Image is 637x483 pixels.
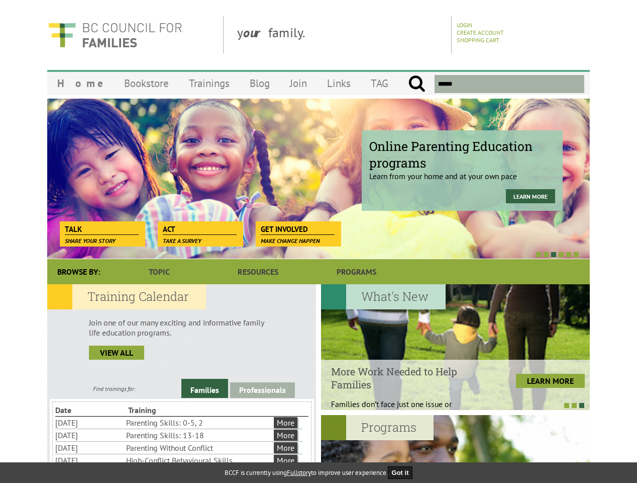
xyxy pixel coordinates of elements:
[274,430,297,441] a: More
[114,71,179,95] a: Bookstore
[89,317,274,338] p: Join one of our many exciting and informative family life education programs.
[47,385,181,392] div: Find trainings for:
[321,284,446,309] h2: What's New
[181,379,228,398] a: Families
[47,16,183,54] img: BC Council for FAMILIES
[65,237,116,245] span: Share your story
[331,399,481,419] p: Families don’t face just one issue or problem;...
[47,71,114,95] a: Home
[163,237,201,245] span: Take a survey
[261,237,320,245] span: Make change happen
[506,189,555,203] a: Learn more
[110,259,208,284] a: Topic
[274,442,297,453] a: More
[47,259,110,284] div: Browse By:
[126,442,272,454] li: Parenting Without Conflict
[179,71,240,95] a: Trainings
[65,224,139,235] span: Talk
[307,259,406,284] a: Programs
[331,365,481,391] h4: More Work Needed to Help Families
[55,429,124,441] li: [DATE]
[163,224,237,235] span: Act
[457,21,472,29] a: Login
[126,454,272,466] li: High-Conflict Behavioural Skills
[126,429,272,441] li: Parenting Skills: 13-18
[158,221,242,235] a: Act Take a survey
[128,404,199,416] li: Training
[55,442,124,454] li: [DATE]
[261,224,335,235] span: Get Involved
[321,415,434,440] h2: Programs
[89,346,144,360] a: view all
[60,221,144,235] a: Talk Share your story
[457,29,504,36] a: Create Account
[361,71,398,95] a: TAG
[256,221,340,235] a: Get Involved Make change happen
[55,454,124,466] li: [DATE]
[243,24,268,41] strong: our
[47,284,206,309] h2: Training Calendar
[369,138,555,171] span: Online Parenting Education programs
[126,417,272,429] li: Parenting Skills: 0-5, 2
[55,404,126,416] li: Date
[457,36,499,44] a: Shopping Cart
[274,417,297,428] a: More
[229,16,452,54] div: y family.
[208,259,307,284] a: Resources
[55,417,124,429] li: [DATE]
[274,455,297,466] a: More
[516,374,585,388] a: LEARN MORE
[287,468,311,477] a: Fullstory
[240,71,280,95] a: Blog
[280,71,317,95] a: Join
[317,71,361,95] a: Links
[230,382,295,398] a: Professionals
[388,466,413,479] button: Got it
[408,75,426,93] input: Submit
